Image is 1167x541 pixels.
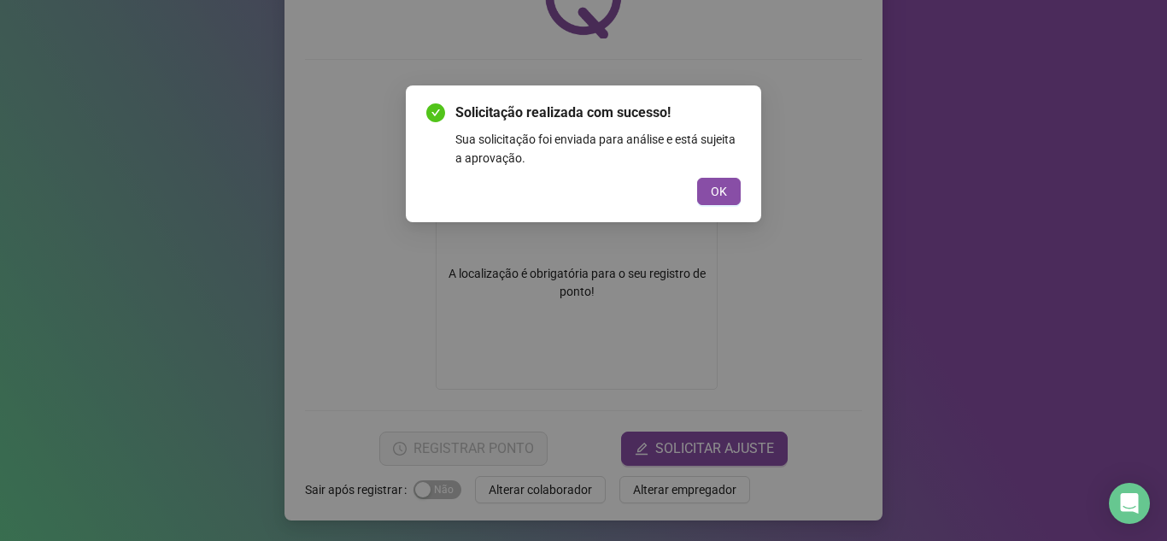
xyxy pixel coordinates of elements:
[1109,483,1150,524] div: Open Intercom Messenger
[455,130,741,168] div: Sua solicitação foi enviada para análise e está sujeita a aprovação.
[426,103,445,122] span: check-circle
[697,178,741,205] button: OK
[711,182,727,201] span: OK
[455,103,741,123] span: Solicitação realizada com sucesso!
